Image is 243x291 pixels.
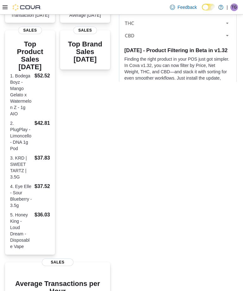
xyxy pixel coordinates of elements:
span: TG [232,3,237,11]
h3: Top Brand Sales [DATE] [65,40,105,63]
span: Sales [18,27,42,34]
dt: 5. Honey King - Loud Dream - Disposable Vape [10,212,32,250]
span: Sales [73,27,97,34]
img: Cova [13,4,41,10]
p: Finding the right product in your POS just got simpler. In Cova v1.32, you can now filter by Pric... [124,56,231,100]
h3: [DATE] - Product Filtering in Beta in v1.32 [124,47,231,53]
dt: 2. PlugPlay - Limoncello - DNA 1g Pod [10,120,32,152]
dt: 3. KRD | SWEET TARTZ | 3.5G [10,155,32,180]
div: Teresa Garcia [230,3,238,11]
dt: 1. Bodega Boyz - Mango Gelato x Watermelon Z - 1g AIO [10,73,32,117]
span: Feedback [178,4,197,10]
a: Feedback [167,1,199,14]
span: Dark Mode [202,10,202,11]
dd: $36.03 [34,211,50,219]
dd: $37.52 [34,183,50,190]
p: | [227,3,228,11]
dd: $52.52 [34,72,50,80]
dd: $42.81 [34,119,50,127]
input: Dark Mode [202,4,215,10]
dt: 4. Eye Elle - Sour Blueberry - 3.5g [10,183,32,209]
h3: Top Product Sales [DATE] [10,40,50,71]
span: Sales [42,258,73,266]
dd: $37.83 [34,154,50,162]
